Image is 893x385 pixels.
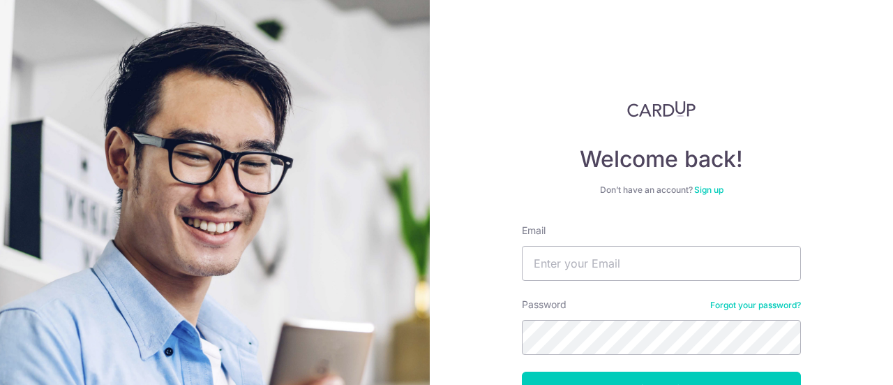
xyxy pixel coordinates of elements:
[627,101,696,117] img: CardUp Logo
[522,145,801,173] h4: Welcome back!
[710,300,801,311] a: Forgot your password?
[522,224,546,238] label: Email
[522,298,566,312] label: Password
[522,246,801,281] input: Enter your Email
[522,184,801,196] div: Don’t have an account?
[694,184,723,195] a: Sign up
